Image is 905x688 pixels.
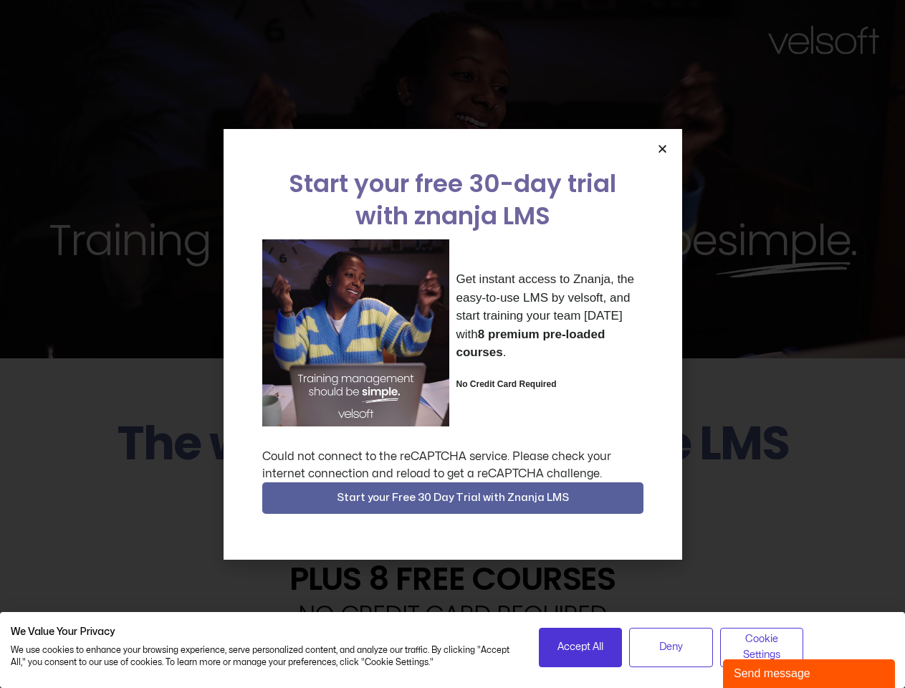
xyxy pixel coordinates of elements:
strong: 8 premium pre-loaded courses [456,328,605,360]
span: Start your Free 30 Day Trial with Znanja LMS [337,489,569,507]
img: a woman sitting at her laptop dancing [262,239,449,426]
a: Close [657,143,668,154]
button: Deny all cookies [629,628,713,667]
p: Get instant access to Znanja, the easy-to-use LMS by velsoft, and start training your team [DATE]... [456,270,643,362]
span: Deny [659,639,683,655]
p: We use cookies to enhance your browsing experience, serve personalized content, and analyze our t... [11,644,517,669]
span: Accept All [557,639,603,655]
button: Start your Free 30 Day Trial with Znanja LMS [262,482,643,514]
button: Accept all cookies [539,628,623,667]
iframe: chat widget [723,656,898,688]
div: Could not connect to the reCAPTCHA service. Please check your internet connection and reload to g... [262,448,643,482]
h2: Start your free 30-day trial with znanja LMS [262,168,643,232]
span: Cookie Settings [729,631,795,664]
strong: No Credit Card Required [456,379,557,389]
h2: We Value Your Privacy [11,626,517,639]
button: Adjust cookie preferences [720,628,804,667]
